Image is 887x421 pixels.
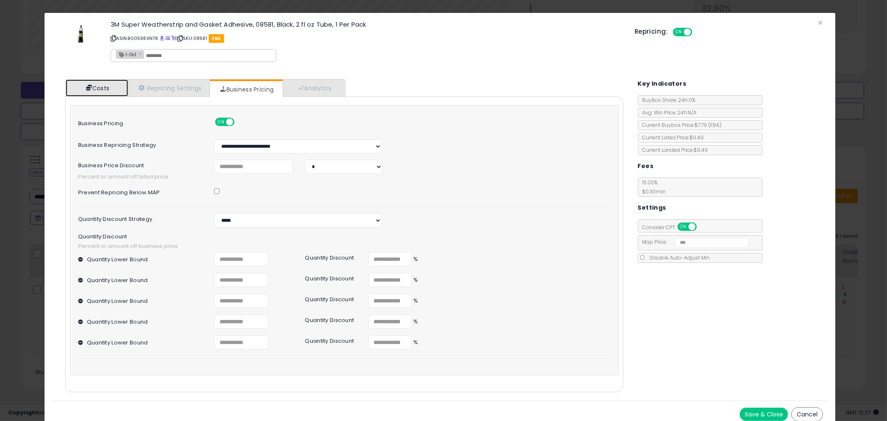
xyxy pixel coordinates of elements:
[116,51,136,58] span: 1-Oct
[412,255,418,263] span: %
[160,35,164,42] a: BuyBox page
[646,254,710,261] span: Disable Auto-Adjust Min
[210,81,282,98] a: Business Pricing
[638,109,697,116] span: Avg. Win Price 24h: N/A
[66,79,128,97] a: Costs
[412,276,418,284] span: %
[72,118,208,126] label: Business Pricing
[695,223,709,230] span: OFF
[412,339,418,347] span: %
[78,234,610,240] span: Quantity Discount
[111,32,622,45] p: ASIN: B00598XNT8 | SKU: 08581
[128,79,210,97] a: Repricing Settings
[72,173,617,181] span: Percent or amount off listed price
[691,29,704,36] span: OFF
[638,146,708,154] span: Current Landed Price: $9.49
[709,121,722,129] span: ( FBA )
[209,34,224,43] span: FBA
[695,121,722,129] span: $7.79
[674,29,684,36] span: ON
[678,223,689,230] span: ON
[638,97,696,104] span: BuyBox Share 24h: 0%
[299,273,362,282] div: Quantity Discount
[72,139,208,148] label: Business Repricing Strategy
[412,318,418,326] span: %
[87,252,148,263] label: Quantity Lower Bound
[638,179,666,195] span: 15.00 %
[78,243,610,250] span: Percent or amount off business price
[72,213,208,222] label: Quantity Discount Strategy
[138,50,143,57] a: ×
[111,21,622,27] h3: 3M Super Weatherstrip and Gasket Adhesive, 08581, Black, 2 fl oz Tube, 1 Per Pack
[638,121,722,129] span: Current Buybox Price:
[171,35,176,42] a: Your listing only
[87,315,148,325] label: Quantity Lower Bound
[72,160,208,168] label: Business Price Discount
[233,119,247,126] span: OFF
[818,17,823,29] span: ×
[299,294,362,302] div: Quantity Discount
[283,79,344,97] a: Analytics
[740,408,788,421] button: Save & Close
[638,203,666,213] h5: Settings
[166,35,170,42] a: All offer listings
[299,252,362,261] div: Quantity Discount
[87,335,148,346] label: Quantity Lower Bound
[638,79,687,89] h5: Key Indicators
[299,335,362,344] div: Quantity Discount
[638,224,708,231] span: Consider CPT:
[72,187,208,196] label: Prevent repricing below MAP
[216,119,226,126] span: ON
[638,238,749,245] span: Map Price:
[87,294,148,304] label: Quantity Lower Bound
[635,28,668,35] h5: Repricing:
[638,134,704,141] span: Current Listed Price: $9.49
[299,315,362,323] div: Quantity Discount
[638,161,654,171] h5: Fees
[87,273,148,283] label: Quantity Lower Bound
[638,188,666,195] span: $0.30 min
[412,297,418,305] span: %
[68,21,93,46] img: 21H8ccsEX8L._SL60_.jpg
